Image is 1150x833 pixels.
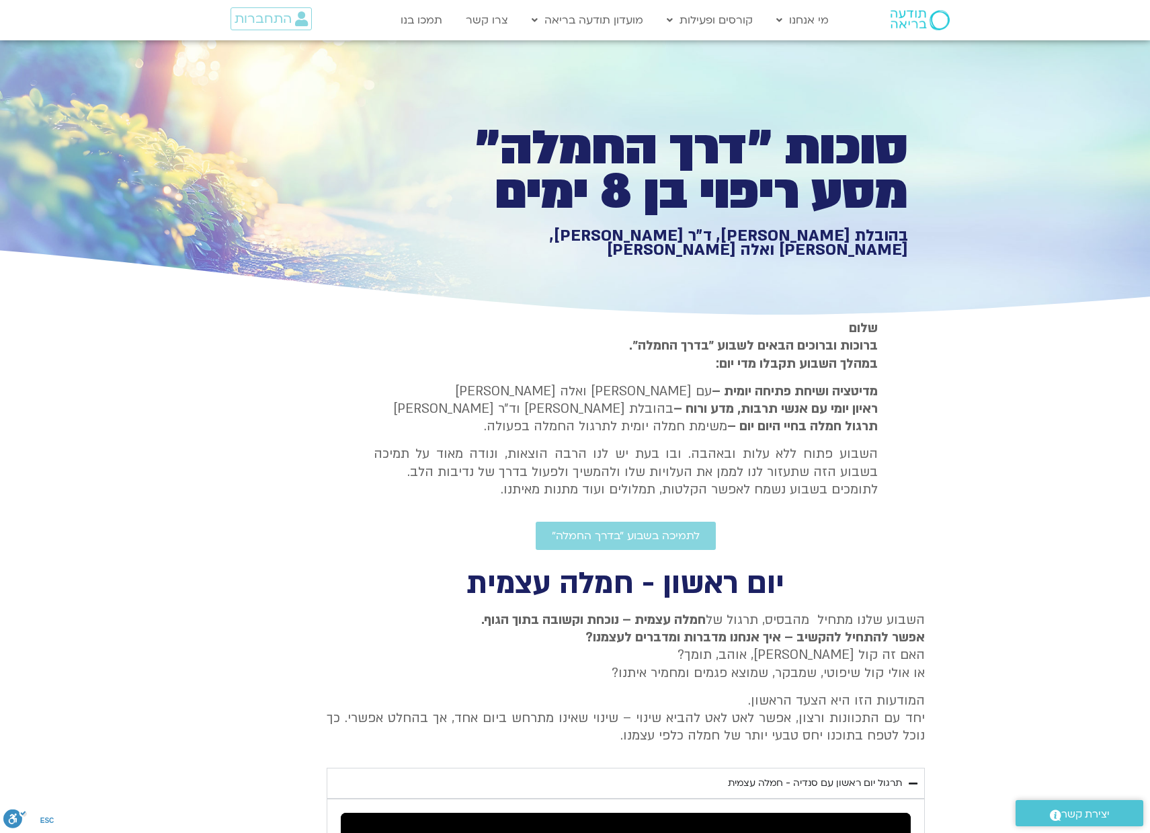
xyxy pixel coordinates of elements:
[459,7,515,33] a: צרו קשר
[727,418,878,435] b: תרגול חמלה בחיי היום יום –
[231,7,312,30] a: התחברות
[1016,800,1143,826] a: יצירת קשר
[442,229,908,257] h1: בהובלת [PERSON_NAME], ד״ר [PERSON_NAME], [PERSON_NAME] ואלה [PERSON_NAME]
[536,522,716,550] a: לתמיכה בשבוע ״בדרך החמלה״
[525,7,650,33] a: מועדון תודעה בריאה
[629,337,878,372] strong: ברוכות וברוכים הבאים לשבוע ״בדרך החמלה״. במהלך השבוע תקבלו מדי יום:
[712,383,878,400] strong: מדיטציה ושיחת פתיחה יומית –
[660,7,759,33] a: קורסים ופעילות
[728,775,902,791] div: תרגול יום ראשון עם סנדיה - חמלה עצמית
[327,768,925,799] summary: תרגול יום ראשון עם סנדיה - חמלה עצמית
[1061,805,1110,824] span: יצירת קשר
[849,319,878,337] strong: שלום
[891,10,950,30] img: תודעה בריאה
[374,445,878,498] p: השבוע פתוח ללא עלות ובאהבה. ובו בעת יש לנו הרבה הוצאות, ונודה מאוד על תמיכה בשבוע הזה שתעזור לנו ...
[235,11,292,26] span: התחברות
[673,400,878,418] b: ראיון יומי עם אנשי תרבות, מדע ורוח –
[394,7,449,33] a: תמכו בנו
[552,530,700,542] span: לתמיכה בשבוע ״בדרך החמלה״
[327,692,925,745] p: המודעות הזו היא הצעד הראשון. יחד עם התכוונות ורצון, אפשר לאט לאט להביא שינוי – שינוי שאינו מתרחש ...
[327,570,925,598] h2: יום ראשון - חמלה עצמית
[374,383,878,436] p: עם [PERSON_NAME] ואלה [PERSON_NAME] בהובלת [PERSON_NAME] וד״ר [PERSON_NAME] משימת חמלה יומית לתרג...
[327,611,925,682] p: השבוע שלנו מתחיל מהבסיס, תרגול של האם זה קול [PERSON_NAME], אוהב, תומך? או אולי קול שיפוטי, שמבקר...
[442,126,908,214] h1: סוכות ״דרך החמלה״ מסע ריפוי בן 8 ימים
[481,611,925,646] strong: חמלה עצמית – נוכחת וקשובה בתוך הגוף. אפשר להתחיל להקשיב – איך אנחנו מדברות ומדברים לעצמנו?
[770,7,835,33] a: מי אנחנו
